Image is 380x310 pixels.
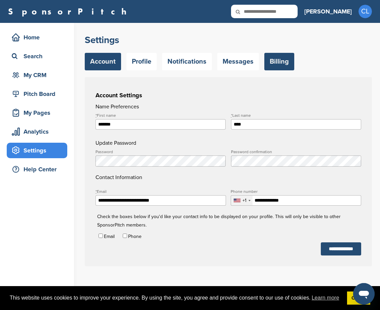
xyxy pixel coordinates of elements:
[231,150,361,154] label: Password confirmation
[304,7,352,16] h3: [PERSON_NAME]
[7,30,67,45] a: Home
[104,234,115,239] label: Email
[7,143,67,158] a: Settings
[242,198,246,203] div: +1
[311,293,340,303] a: learn more about cookies
[7,124,67,139] a: Analytics
[7,67,67,83] a: My CRM
[162,53,212,70] a: Notifications
[10,163,67,175] div: Help Center
[10,50,67,62] div: Search
[347,291,370,305] a: dismiss cookie message
[231,190,361,194] label: Phone number
[96,103,361,111] h4: Name Preferences
[231,196,253,205] div: Selected country
[96,189,97,194] abbr: required
[96,150,226,154] label: Password
[96,113,97,118] abbr: required
[96,139,361,147] h4: Update Password
[10,107,67,119] div: My Pages
[10,126,67,138] div: Analytics
[96,113,226,117] label: First name
[85,34,372,46] h2: Settings
[10,144,67,157] div: Settings
[358,5,372,18] span: CL
[96,91,361,100] h3: Account Settings
[126,53,157,70] a: Profile
[7,105,67,120] a: My Pages
[10,31,67,43] div: Home
[7,86,67,102] a: Pitch Board
[10,69,67,81] div: My CRM
[8,7,131,16] a: SponsorPitch
[217,53,259,70] a: Messages
[96,190,226,194] label: Email
[304,4,352,19] a: [PERSON_NAME]
[7,162,67,177] a: Help Center
[10,88,67,100] div: Pitch Board
[96,150,361,181] h4: Contact Information
[85,53,121,70] a: Account
[264,53,294,70] a: Billing
[7,48,67,64] a: Search
[353,283,375,305] iframe: Button to launch messaging window
[231,113,232,118] abbr: required
[128,234,142,239] label: Phone
[231,113,361,117] label: Last name
[10,293,342,303] span: This website uses cookies to improve your experience. By using the site, you agree and provide co...
[97,190,367,229] p: Check the boxes below if you'd like your contact info to be displayed on your profile. This will ...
